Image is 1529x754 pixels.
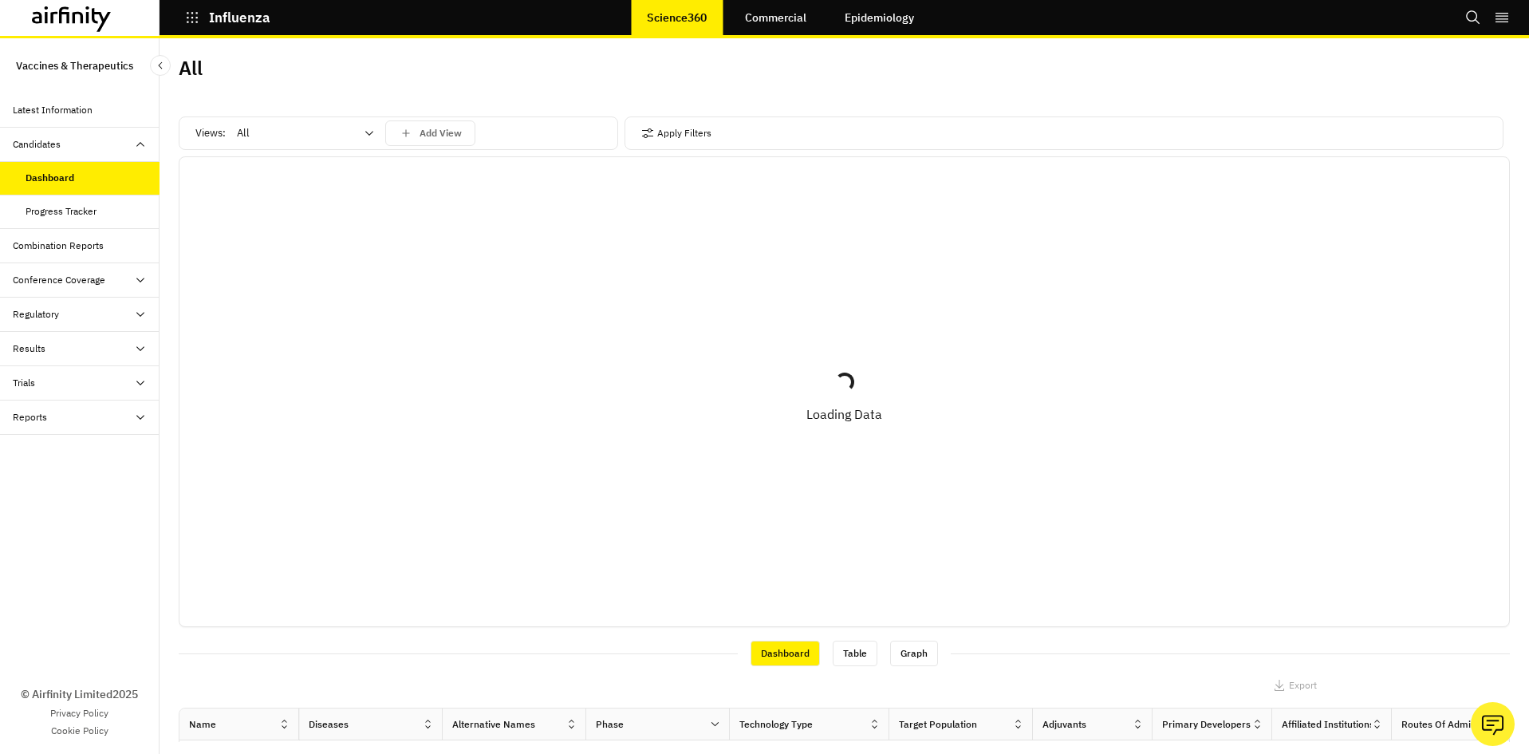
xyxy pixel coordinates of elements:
[21,686,138,703] p: © Airfinity Limited 2025
[751,641,820,666] div: Dashboard
[833,641,877,666] div: Table
[1465,4,1481,31] button: Search
[1282,717,1371,732] div: Affiliated Institutions
[13,376,35,390] div: Trials
[209,10,270,25] p: Influenza
[13,103,93,117] div: Latest Information
[890,641,938,666] div: Graph
[806,405,882,424] p: Loading Data
[13,307,59,322] div: Regulatory
[50,706,108,720] a: Privacy Policy
[1401,717,1513,732] div: Routes of Administration
[899,717,977,732] div: Target Population
[26,204,97,219] div: Progress Tracker
[1273,673,1317,698] button: Export
[739,717,813,732] div: Technology Type
[1042,717,1086,732] div: Adjuvants
[420,128,462,139] p: Add View
[13,137,61,152] div: Candidates
[596,717,624,732] div: Phase
[647,11,707,24] p: Science360
[150,55,171,76] button: Close Sidebar
[1162,717,1251,732] div: Primary Developers
[189,717,216,732] div: Name
[452,717,535,732] div: Alternative Names
[641,120,711,146] button: Apply Filters
[13,341,45,356] div: Results
[13,273,105,287] div: Conference Coverage
[179,57,203,80] h2: All
[26,171,74,185] div: Dashboard
[13,239,104,253] div: Combination Reports
[195,120,475,146] div: Views:
[1289,680,1317,691] p: Export
[1471,702,1515,746] button: Ask our analysts
[13,410,47,424] div: Reports
[309,717,349,732] div: Diseases
[385,120,475,146] button: save changes
[51,724,108,738] a: Cookie Policy
[185,4,270,31] button: Influenza
[16,51,133,81] p: Vaccines & Therapeutics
